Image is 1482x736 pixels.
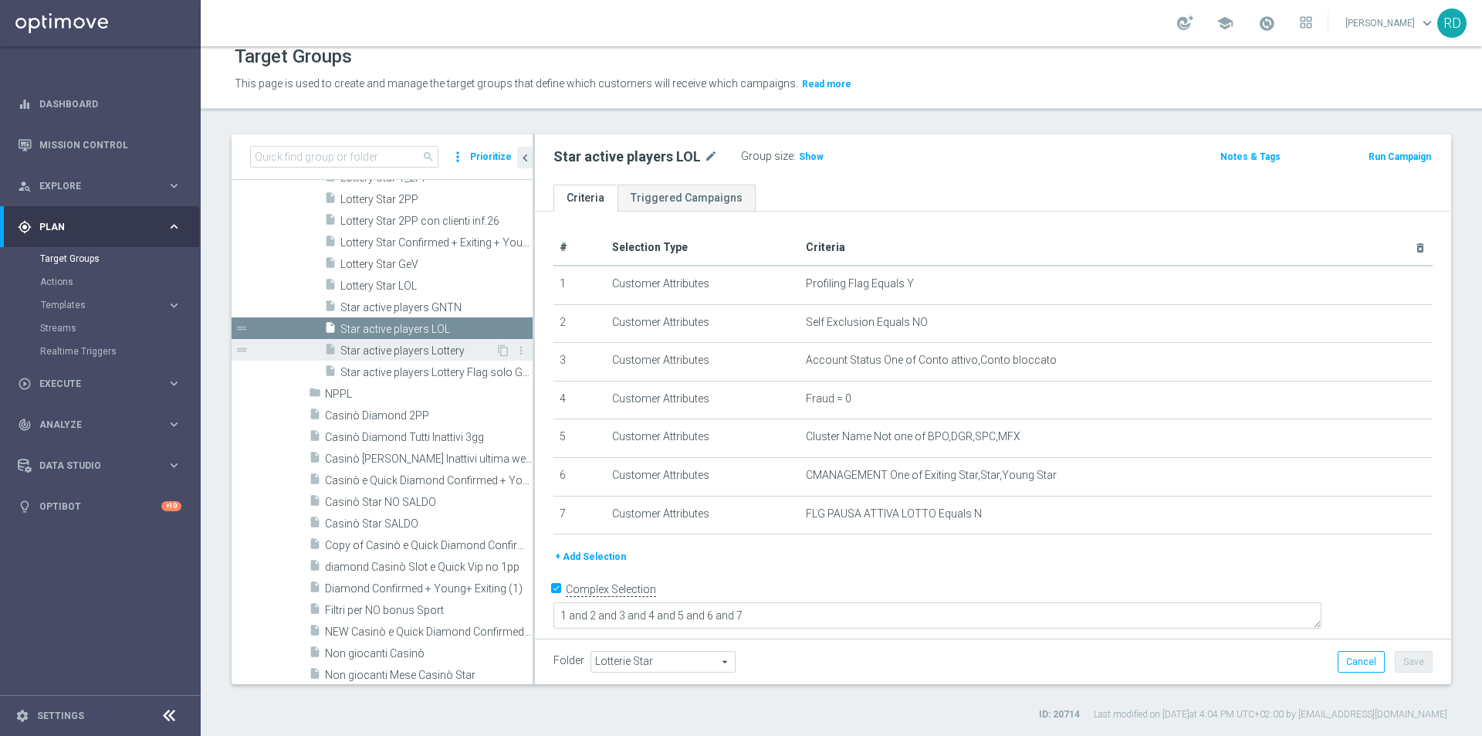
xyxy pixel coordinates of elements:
[340,236,533,249] span: Lottery Star Confirmed &#x2B; Exiting &#x2B; Young
[17,98,182,110] button: equalizer Dashboard
[18,220,32,234] i: gps_fixed
[309,646,321,663] i: insert_drive_file
[325,388,533,401] span: NPPL
[800,76,853,93] button: Read more
[340,366,533,379] span: Star active players Lottery Flag solo GNTN
[468,147,514,168] button: Prioritize
[325,582,533,595] span: Diamond Confirmed &#x2B; Young&#x2B; Exiting (1)
[422,151,435,163] span: search
[309,429,321,447] i: insert_drive_file
[553,548,628,565] button: + Add Selection
[18,500,32,514] i: lightbulb
[17,500,182,513] div: lightbulb Optibot +10
[39,124,181,165] a: Mission Control
[518,151,533,165] i: chevron_left
[18,418,32,432] i: track_changes
[40,317,199,340] div: Streams
[617,185,756,212] a: Triggered Campaigns
[806,507,982,521] span: FLG PAUSA ATTIVA LOTTO Equals N
[806,430,1020,443] span: Cluster Name Not one of BPO,DGR,SPC,MFX
[340,193,533,206] span: Lottery Star 2PP
[1039,708,1080,721] label: ID: 20714
[515,344,527,357] i: more_vert
[17,139,182,151] button: Mission Control
[324,278,337,296] i: insert_drive_file
[517,147,533,168] button: chevron_left
[40,270,199,293] div: Actions
[325,604,533,617] span: Filtri per NO bonus Sport
[1419,15,1436,32] span: keyboard_arrow_down
[566,582,656,597] label: Complex Selection
[793,150,796,163] label: :
[18,486,181,527] div: Optibot
[325,647,533,660] span: Non giocanti Casin&#xF2;
[340,323,533,336] span: Star active players LOL
[39,461,167,470] span: Data Studio
[1414,242,1426,254] i: delete_forever
[325,626,533,639] span: NEW Casin&#xF2; e Quick Diamond Confirmed &#x2B; Young&#x2B; Exiting
[17,419,182,431] button: track_changes Analyze keyboard_arrow_right
[250,146,438,168] input: Quick find group or folder
[606,266,800,304] td: Customer Attributes
[553,381,606,419] td: 4
[325,539,533,552] span: Copy of Casin&#xF2; e Quick Diamond Confirmed &#x2B; Young&#x2B; Exiting
[235,46,352,68] h1: Target Groups
[325,409,533,422] span: Casin&#xF2; Diamond 2PP
[40,322,161,334] a: Streams
[17,180,182,192] button: person_search Explore keyboard_arrow_right
[18,83,181,124] div: Dashboard
[606,230,800,266] th: Selection Type
[1338,651,1385,673] button: Cancel
[324,235,337,253] i: insert_drive_file
[806,354,1057,367] span: Account Status One of Conto attivo,Conto bloccato
[340,301,533,314] span: Star active players GNTN
[40,293,199,317] div: Templates
[17,460,182,472] div: Data Studio keyboard_arrow_right
[799,151,824,162] span: Show
[309,386,321,404] i: folder
[40,340,199,363] div: Realtime Triggers
[39,83,181,124] a: Dashboard
[37,711,84,721] a: Settings
[325,453,533,466] span: Casin&#xF2; Diamond Tutti Inattivi ultima week
[553,457,606,496] td: 6
[167,178,181,193] i: keyboard_arrow_right
[39,379,167,388] span: Execute
[40,276,161,288] a: Actions
[167,417,181,432] i: keyboard_arrow_right
[18,418,167,432] div: Analyze
[325,474,533,487] span: Casin&#xF2; e Quick Diamond Confirmed &#x2B; Young&#x2B; Exiting
[39,486,161,527] a: Optibot
[606,419,800,458] td: Customer Attributes
[167,458,181,473] i: keyboard_arrow_right
[606,496,800,534] td: Customer Attributes
[1437,8,1467,38] div: RD
[18,179,32,193] i: person_search
[40,299,182,311] button: Templates keyboard_arrow_right
[340,344,496,358] span: Star active players Lottery
[806,469,1057,482] span: CMANAGEMENT One of Exiting Star,Star,Young Star
[325,561,533,574] span: diamond Casin&#xF2; Slot e Quick Vip no 1pp
[324,321,337,339] i: insert_drive_file
[309,624,321,642] i: insert_drive_file
[15,709,29,723] i: settings
[606,304,800,343] td: Customer Attributes
[18,124,181,165] div: Mission Control
[18,459,167,473] div: Data Studio
[806,392,851,405] span: Fraud = 0
[497,344,509,357] i: Duplicate Target group
[41,300,151,310] span: Templates
[324,256,337,274] i: insert_drive_file
[39,181,167,191] span: Explore
[309,667,321,685] i: insert_drive_file
[18,97,32,111] i: equalizer
[1395,651,1433,673] button: Save
[309,473,321,490] i: insert_drive_file
[17,378,182,390] button: play_circle_outline Execute keyboard_arrow_right
[606,381,800,419] td: Customer Attributes
[17,221,182,233] button: gps_fixed Plan keyboard_arrow_right
[741,150,793,163] label: Group size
